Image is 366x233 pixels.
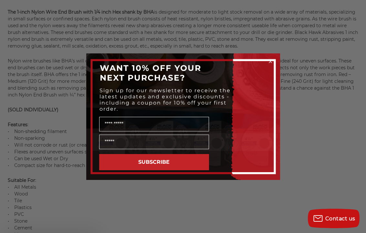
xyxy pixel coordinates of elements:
[99,87,231,112] span: Sign up for our newsletter to receive the latest updates and exclusive discounts - including a co...
[99,154,209,170] button: SUBSCRIBE
[267,58,274,65] button: Close dialog
[100,63,201,83] span: WANT 10% OFF YOUR NEXT PURCHASE?
[308,209,360,228] button: Contact us
[325,216,355,222] span: Contact us
[99,135,209,149] input: Email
